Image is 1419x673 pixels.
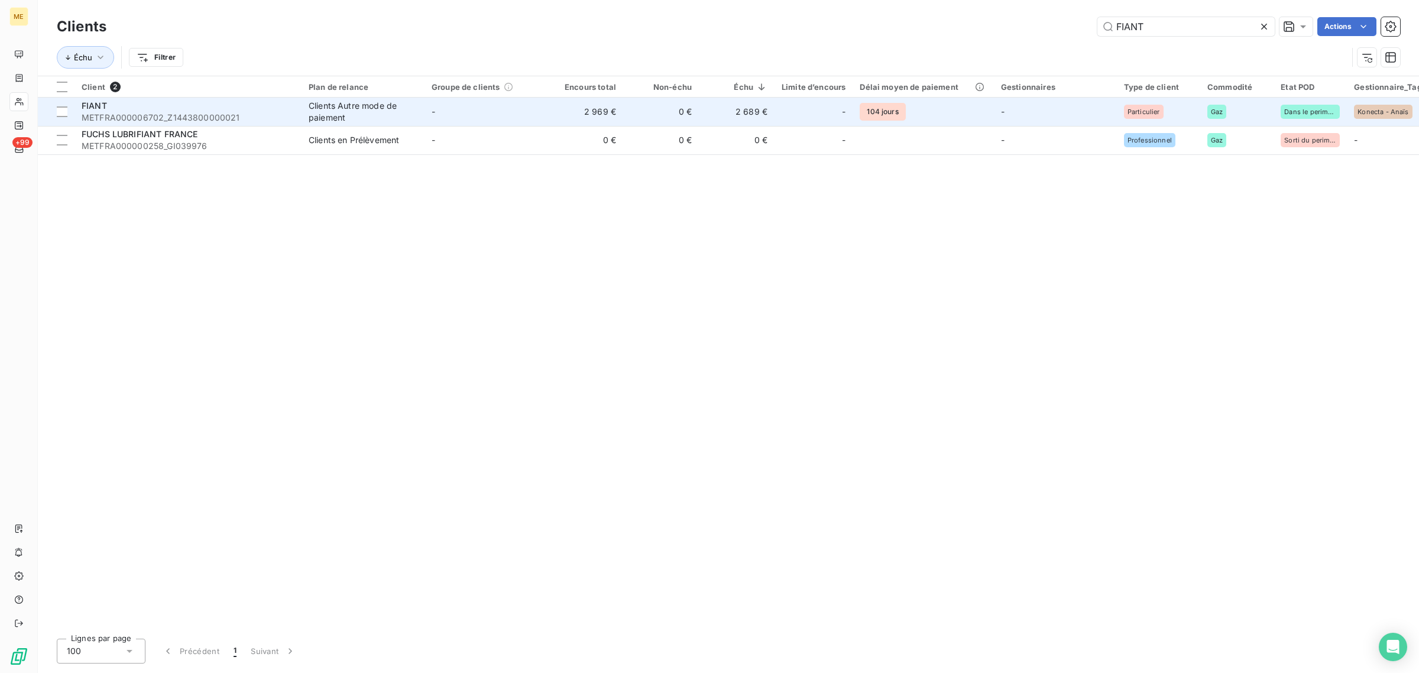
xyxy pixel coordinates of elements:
td: 2 689 € [699,98,775,126]
span: FIANT [82,101,107,111]
div: Open Intercom Messenger [1379,633,1407,661]
td: 0 € [623,98,699,126]
input: Rechercher [1097,17,1275,36]
span: METFRA000006702_Z1443800000021 [82,112,294,124]
span: +99 [12,137,33,148]
div: Clients en Prélèvement [309,134,399,146]
span: - [1001,135,1005,145]
div: Commodité [1207,82,1266,92]
img: Logo LeanPay [9,647,28,666]
div: Non-échu [630,82,692,92]
div: Échu [706,82,767,92]
div: Type de client [1124,82,1193,92]
span: Professionnel [1128,137,1172,144]
span: Konecta - Anaïs [1358,108,1408,115]
td: 2 969 € [547,98,623,126]
div: Etat POD [1281,82,1340,92]
button: Actions [1317,17,1376,36]
div: ME [9,7,28,26]
span: 100 [67,645,81,657]
span: 104 jours [860,103,905,121]
button: Suivant [244,639,303,664]
button: 1 [226,639,244,664]
span: Gaz [1211,137,1223,144]
span: - [842,106,845,118]
span: METFRA000000258_GI039976 [82,140,294,152]
div: Clients Autre mode de paiement [309,100,417,124]
span: - [432,106,435,117]
span: - [1001,106,1005,117]
button: Échu [57,46,114,69]
button: Filtrer [129,48,183,67]
div: Gestionnaires [1001,82,1110,92]
span: - [432,135,435,145]
td: 0 € [623,126,699,154]
span: Sorti du perimetre [1284,137,1336,144]
td: 0 € [547,126,623,154]
span: Groupe de clients [432,82,500,92]
div: Délai moyen de paiement [860,82,986,92]
div: Plan de relance [309,82,417,92]
span: 1 [234,645,237,657]
td: 0 € [699,126,775,154]
span: 2 [110,82,121,92]
span: - [842,134,845,146]
span: Échu [74,53,92,62]
button: Précédent [155,639,226,664]
span: Gaz [1211,108,1223,115]
span: Dans le perimetre [1284,108,1336,115]
span: Particulier [1128,108,1160,115]
span: - [1354,135,1358,145]
div: Limite d’encours [782,82,845,92]
span: Client [82,82,105,92]
span: FUCHS LUBRIFIANT FRANCE [82,129,197,139]
h3: Clients [57,16,106,37]
div: Encours total [555,82,616,92]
